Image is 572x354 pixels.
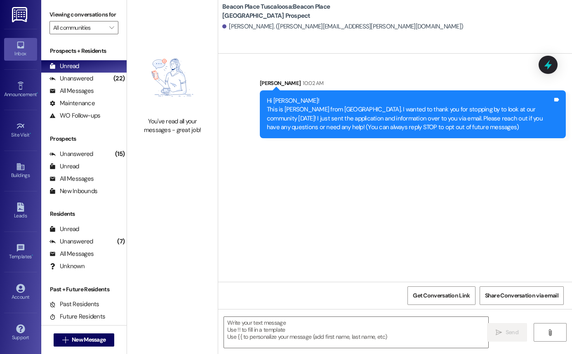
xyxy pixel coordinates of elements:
[547,329,553,336] i: 
[49,300,99,309] div: Past Residents
[49,175,94,183] div: All Messages
[49,250,94,258] div: All Messages
[111,72,127,85] div: (22)
[49,225,79,234] div: Unread
[222,2,387,20] b: Beacon Place Tuscaloosa: Beacon Place [GEOGRAPHIC_DATA] Prospect
[260,79,566,90] div: [PERSON_NAME]
[407,286,475,305] button: Get Conversation Link
[37,90,38,96] span: •
[4,241,37,263] a: Templates •
[109,24,114,31] i: 
[54,333,115,347] button: New Message
[4,200,37,222] a: Leads
[41,135,127,143] div: Prospects
[49,187,97,196] div: New Inbounds
[41,210,127,218] div: Residents
[506,328,518,337] span: Send
[4,281,37,304] a: Account
[49,74,93,83] div: Unanswered
[53,21,105,34] input: All communities
[4,38,37,60] a: Inbox
[41,285,127,294] div: Past + Future Residents
[41,47,127,55] div: Prospects + Residents
[49,312,105,321] div: Future Residents
[49,262,85,271] div: Unknown
[49,111,100,120] div: WO Follow-ups
[4,322,37,344] a: Support
[49,150,93,158] div: Unanswered
[4,160,37,182] a: Buildings
[12,7,29,22] img: ResiDesk Logo
[485,291,558,300] span: Share Conversation via email
[115,235,127,248] div: (7)
[49,99,95,108] div: Maintenance
[136,117,209,135] div: You've read all your messages - great job!
[487,323,527,342] button: Send
[136,42,209,113] img: empty-state
[62,337,68,343] i: 
[49,162,79,171] div: Unread
[49,87,94,95] div: All Messages
[301,79,323,87] div: 10:02 AM
[49,8,118,21] label: Viewing conversations for
[4,119,37,142] a: Site Visit •
[496,329,502,336] i: 
[222,22,463,31] div: [PERSON_NAME]. ([PERSON_NAME][EMAIL_ADDRESS][PERSON_NAME][DOMAIN_NAME])
[267,97,553,132] div: Hi [PERSON_NAME]! This is [PERSON_NAME] from [GEOGRAPHIC_DATA]. I wanted to thank you for stoppin...
[32,253,33,258] span: •
[30,131,31,137] span: •
[72,335,106,344] span: New Message
[49,62,79,71] div: Unread
[49,237,93,246] div: Unanswered
[113,148,127,160] div: (15)
[413,291,470,300] span: Get Conversation Link
[480,286,564,305] button: Share Conversation via email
